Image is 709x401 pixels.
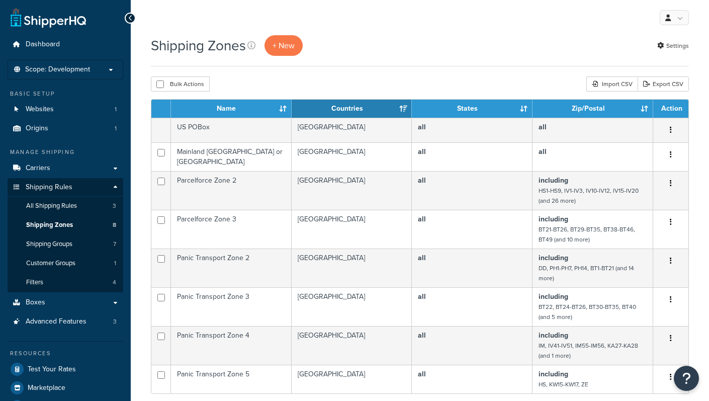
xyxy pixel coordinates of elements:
[292,326,412,365] td: [GEOGRAPHIC_DATA]
[653,100,688,118] th: Action
[11,8,86,28] a: ShipperHQ Home
[8,148,123,156] div: Manage Shipping
[28,384,65,392] span: Marketplace
[28,365,76,374] span: Test Your Rates
[539,264,634,283] small: DD, PH1-PH7, PH14, BT1-BT21 (and 14 more)
[26,278,43,287] span: Filters
[8,178,123,293] li: Shipping Rules
[539,380,588,389] small: HS, KW15-KW17, ZE
[171,142,292,171] td: Mainland [GEOGRAPHIC_DATA] or [GEOGRAPHIC_DATA]
[418,122,426,132] b: all
[539,253,568,263] b: including
[26,202,77,210] span: All Shipping Rules
[539,214,568,224] b: including
[539,330,568,341] b: including
[418,175,426,186] b: all
[418,369,426,379] b: all
[418,146,426,157] b: all
[273,40,295,51] span: + New
[151,76,210,92] button: Bulk Actions
[8,197,123,215] li: All Shipping Rules
[8,159,123,178] a: Carriers
[171,249,292,287] td: Panic Transport Zone 2
[539,225,635,244] small: BT21-BT26, BT29-BT35, BT38-BT46, BT49 (and 10 more)
[113,317,117,326] span: 3
[171,118,292,142] td: US POBox
[8,35,123,54] a: Dashboard
[113,221,116,229] span: 8
[113,202,116,210] span: 3
[171,171,292,210] td: Parcelforce Zone 2
[539,369,568,379] b: including
[264,35,303,56] a: + New
[171,100,292,118] th: Name: activate to sort column ascending
[171,365,292,393] td: Panic Transport Zone 5
[8,235,123,254] a: Shipping Groups 7
[26,317,86,326] span: Advanced Features
[171,210,292,249] td: Parcelforce Zone 3
[674,366,699,391] button: Open Resource Center
[113,240,116,249] span: 7
[8,273,123,292] a: Filters 4
[586,76,638,92] div: Import CSV
[292,210,412,249] td: [GEOGRAPHIC_DATA]
[8,119,123,138] li: Origins
[26,164,50,173] span: Carriers
[8,216,123,234] a: Shipping Zones 8
[418,253,426,263] b: all
[26,183,72,192] span: Shipping Rules
[292,249,412,287] td: [GEOGRAPHIC_DATA]
[8,312,123,331] li: Advanced Features
[8,254,123,273] a: Customer Groups 1
[26,105,54,114] span: Websites
[8,293,123,312] a: Boxes
[8,119,123,138] a: Origins 1
[114,259,116,268] span: 1
[115,124,117,133] span: 1
[292,171,412,210] td: [GEOGRAPHIC_DATA]
[539,341,638,360] small: IM, IV41-IV51, IM55-IM56, KA27-KA28 (and 1 more)
[418,214,426,224] b: all
[26,221,73,229] span: Shipping Zones
[26,298,45,307] span: Boxes
[8,379,123,397] a: Marketplace
[8,312,123,331] a: Advanced Features 3
[8,197,123,215] a: All Shipping Rules 3
[292,100,412,118] th: Countries: activate to sort column ascending
[418,330,426,341] b: all
[171,326,292,365] td: Panic Transport Zone 4
[533,100,653,118] th: Zip/Postal: activate to sort column ascending
[539,291,568,302] b: including
[292,287,412,326] td: [GEOGRAPHIC_DATA]
[26,124,48,133] span: Origins
[539,186,639,205] small: HS1-HS9, IV1-IV3, IV10-IV12, IV15-IV20 (and 26 more)
[8,254,123,273] li: Customer Groups
[657,39,689,53] a: Settings
[8,178,123,197] a: Shipping Rules
[412,100,533,118] th: States: activate to sort column ascending
[8,100,123,119] a: Websites 1
[418,291,426,302] b: all
[539,302,636,322] small: BT22, BT24-BT26, BT30-BT35, BT40 (and 5 more)
[8,360,123,378] a: Test Your Rates
[292,365,412,393] td: [GEOGRAPHIC_DATA]
[292,142,412,171] td: [GEOGRAPHIC_DATA]
[539,122,547,132] b: all
[539,175,568,186] b: including
[26,259,75,268] span: Customer Groups
[8,100,123,119] li: Websites
[25,65,90,74] span: Scope: Development
[8,349,123,358] div: Resources
[26,240,72,249] span: Shipping Groups
[539,146,547,157] b: all
[638,76,689,92] a: Export CSV
[113,278,116,287] span: 4
[151,36,246,55] h1: Shipping Zones
[8,90,123,98] div: Basic Setup
[8,273,123,292] li: Filters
